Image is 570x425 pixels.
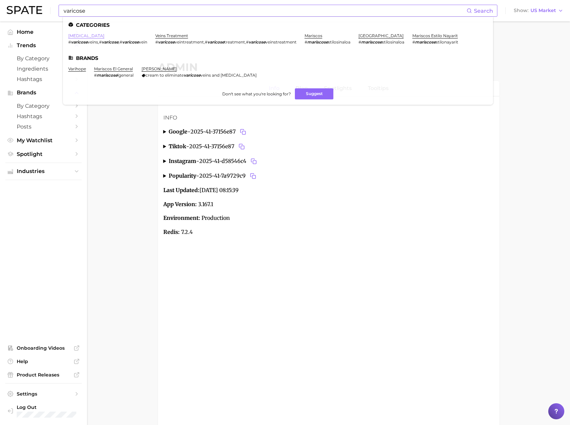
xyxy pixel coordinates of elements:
[158,39,175,45] em: varicose
[17,90,70,96] span: Brands
[163,127,494,137] summary: google-2025-41-37156e87Copy 2025-41-37156e87 to clipboard
[99,39,102,45] span: #
[17,151,70,157] span: Spotlight
[531,9,556,12] span: US Market
[163,228,494,237] p: 7.2.4
[5,402,82,420] a: Log out. Currently logged in with e-mail marwat@spate.nyc.
[94,73,97,78] span: #
[88,39,98,45] span: veins
[17,29,70,35] span: Home
[248,171,258,181] button: Copy 2025-41-7a9729c9 to clipboard
[358,39,361,45] span: #
[5,111,82,121] a: Hashtags
[5,135,82,146] a: My Watchlist
[68,22,488,28] li: Categories
[412,33,458,38] a: mariscos estilo nayarit
[5,40,82,51] button: Trends
[17,345,70,351] span: Onboarding Videos
[163,114,494,122] h3: Info
[163,200,494,209] p: 3.167.1
[68,39,71,45] span: #
[208,39,224,45] em: varicose
[382,39,404,45] span: stilosinaloa
[102,39,118,45] em: varicose
[17,55,70,62] span: by Category
[196,158,199,164] span: -
[5,101,82,111] a: by Category
[249,157,258,166] button: Copy 2025-41-d58546c4 to clipboard
[5,27,82,37] a: Home
[5,389,82,399] a: Settings
[17,76,70,82] span: Hashtags
[205,39,208,45] span: #
[94,66,133,71] a: mariscos el general
[295,88,333,99] button: Suggest
[68,66,86,71] a: varihope
[514,9,528,12] span: Show
[17,391,70,397] span: Settings
[119,39,122,45] span: #
[5,343,82,353] a: Onboarding Videos
[17,103,70,109] span: by Category
[163,171,494,181] summary: popularity-2025-41-7a9729c9Copy 2025-41-7a9729c9 to clipboard
[224,39,245,45] span: treatment
[17,404,76,410] span: Log Out
[5,53,82,64] a: by Category
[189,142,246,151] span: 2025-41-37156e87
[169,172,196,179] strong: popularity
[5,88,82,98] button: Brands
[187,128,190,135] span: -
[186,143,189,150] span: -
[155,39,297,45] div: , ,
[71,39,88,45] em: varicose
[122,39,139,45] em: varicose
[17,358,70,364] span: Help
[305,33,322,38] a: mariscos
[175,39,204,45] span: veintreatment
[163,187,199,193] strong: Last Updated:
[5,74,82,84] a: Hashtags
[237,142,246,151] button: Copy 2025-41-37156e87 to clipboard
[142,66,177,71] a: [PERSON_NAME]
[7,6,42,14] img: SPATE
[358,33,404,38] a: [GEOGRAPHIC_DATA]
[155,39,158,45] span: #
[512,6,565,15] button: ShowUS Market
[169,158,196,164] strong: instagram
[196,172,199,179] span: -
[68,33,104,38] a: [MEDICAL_DATA]
[222,91,291,96] span: Don't see what you're looking for?
[5,64,82,74] a: Ingredients
[5,149,82,159] a: Spotlight
[190,127,248,137] span: 2025-41-37156e87
[17,123,70,130] span: Posts
[415,39,436,45] em: mariscose
[436,39,458,45] span: stilonayarit
[5,121,82,132] a: Posts
[474,8,493,14] span: Search
[155,33,188,38] a: veins treatment
[68,39,147,45] div: , ,
[328,39,350,45] span: stilosinaloa
[68,55,488,61] li: Brands
[17,66,70,72] span: Ingredients
[97,73,117,78] em: mariscose
[305,39,307,45] span: #
[163,229,180,235] strong: Redis:
[163,215,200,221] strong: Environment:
[17,42,70,49] span: Trends
[163,186,494,195] p: [DATE] 08:15:39
[146,73,184,78] span: cream to eliminate
[163,157,494,166] summary: instagram-2025-41-d58546c4Copy 2025-41-d58546c4 to clipboard
[169,128,187,135] strong: google
[163,201,197,207] strong: App Version:
[17,168,70,174] span: Industries
[361,39,382,45] em: mariscose
[139,39,147,45] span: vein
[5,370,82,380] a: Product Releases
[184,73,200,78] em: varicose
[265,39,297,45] span: veinstreatment
[199,157,258,166] span: 2025-41-d58546c4
[5,356,82,366] a: Help
[249,39,265,45] em: varicose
